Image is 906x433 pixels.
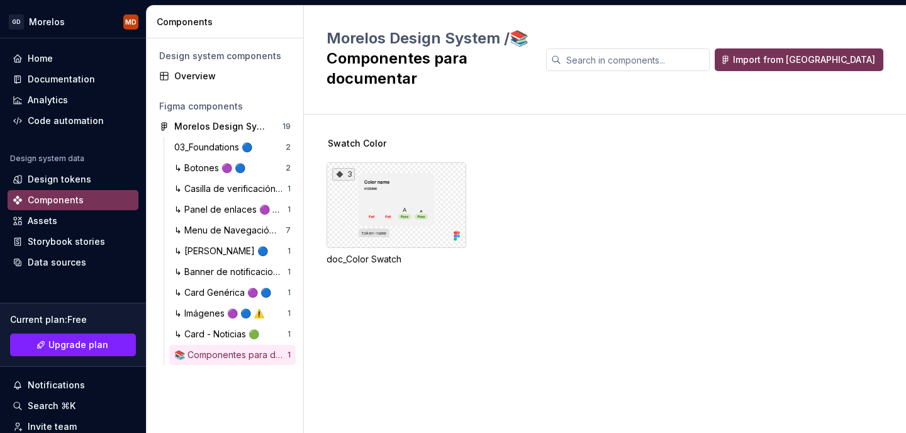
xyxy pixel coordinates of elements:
[174,307,269,320] div: ↳ Imágenes 🟣 🔵 ⚠️
[3,8,143,35] button: GDMorelosMD
[8,90,138,110] a: Analytics
[169,345,296,365] a: 📚 Componentes para documentar1
[169,324,296,344] a: ↳ Card - Noticias 🟢1
[8,190,138,210] a: Components
[327,162,466,266] div: 3doc_Color Swatch
[8,169,138,189] a: Design tokens
[8,375,138,395] button: Notifications
[10,334,136,356] button: Upgrade plan
[159,100,291,113] div: Figma components
[28,194,84,206] div: Components
[288,308,291,318] div: 1
[28,94,68,106] div: Analytics
[169,200,296,220] a: ↳ Panel de enlaces 🟣 🔵1
[286,142,291,152] div: 2
[28,52,53,65] div: Home
[174,203,288,216] div: ↳ Panel de enlaces 🟣 🔵
[327,29,510,47] span: Morelos Design System /
[159,50,291,62] div: Design system components
[174,162,250,174] div: ↳ Botones 🟣 🔵
[8,69,138,89] a: Documentation
[174,183,288,195] div: ↳ Casilla de verificación 🟣 🔵
[174,286,276,299] div: ↳ Card Genérica 🟣 🔵
[8,48,138,69] a: Home
[169,220,296,240] a: ↳ Menu de Navegación 🟣 🔵7
[288,329,291,339] div: 1
[28,215,57,227] div: Assets
[169,137,296,157] a: 03_Foundations 🔵2
[28,420,77,433] div: Invite team
[8,232,138,252] a: Storybook stories
[715,48,883,71] button: Import from [GEOGRAPHIC_DATA]
[169,262,296,282] a: ↳ Banner de notificaciones 🟣 🔵1
[288,205,291,215] div: 1
[8,111,138,131] a: Code automation
[286,163,291,173] div: 2
[288,288,291,298] div: 1
[169,241,296,261] a: ↳ [PERSON_NAME] 🔵1
[28,379,85,391] div: Notifications
[29,16,65,28] div: Morelos
[288,184,291,194] div: 1
[174,349,288,361] div: 📚 Componentes para documentar
[561,48,710,71] input: Search in components...
[288,350,291,360] div: 1
[10,313,136,326] div: Current plan : Free
[332,168,355,181] div: 3
[157,16,298,28] div: Components
[125,17,137,27] div: MD
[328,137,386,150] span: Swatch Color
[48,339,108,351] span: Upgrade plan
[8,396,138,416] button: Search ⌘K
[288,267,291,277] div: 1
[174,70,291,82] div: Overview
[10,154,84,164] div: Design system data
[169,179,296,199] a: ↳ Casilla de verificación 🟣 🔵1
[174,141,257,154] div: 03_Foundations 🔵
[154,116,296,137] a: Morelos Design System19
[28,400,75,412] div: Search ⌘K
[174,266,288,278] div: ↳ Banner de notificaciones 🟣 🔵
[174,328,264,340] div: ↳ Card - Noticias 🟢
[9,14,24,30] div: GD
[8,252,138,273] a: Data sources
[28,256,86,269] div: Data sources
[169,283,296,303] a: ↳ Card Genérica 🟣 🔵1
[733,53,875,66] span: Import from [GEOGRAPHIC_DATA]
[28,173,91,186] div: Design tokens
[8,211,138,231] a: Assets
[174,245,273,257] div: ↳ [PERSON_NAME] 🔵
[327,28,531,89] h2: 📚 Componentes para documentar
[169,303,296,323] a: ↳ Imágenes 🟣 🔵 ⚠️1
[174,224,286,237] div: ↳ Menu de Navegación 🟣 🔵
[282,121,291,132] div: 19
[174,120,268,133] div: Morelos Design System
[288,246,291,256] div: 1
[28,73,95,86] div: Documentation
[28,115,104,127] div: Code automation
[28,235,105,248] div: Storybook stories
[327,253,466,266] div: doc_Color Swatch
[169,158,296,178] a: ↳ Botones 🟣 🔵2
[286,225,291,235] div: 7
[154,66,296,86] a: Overview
